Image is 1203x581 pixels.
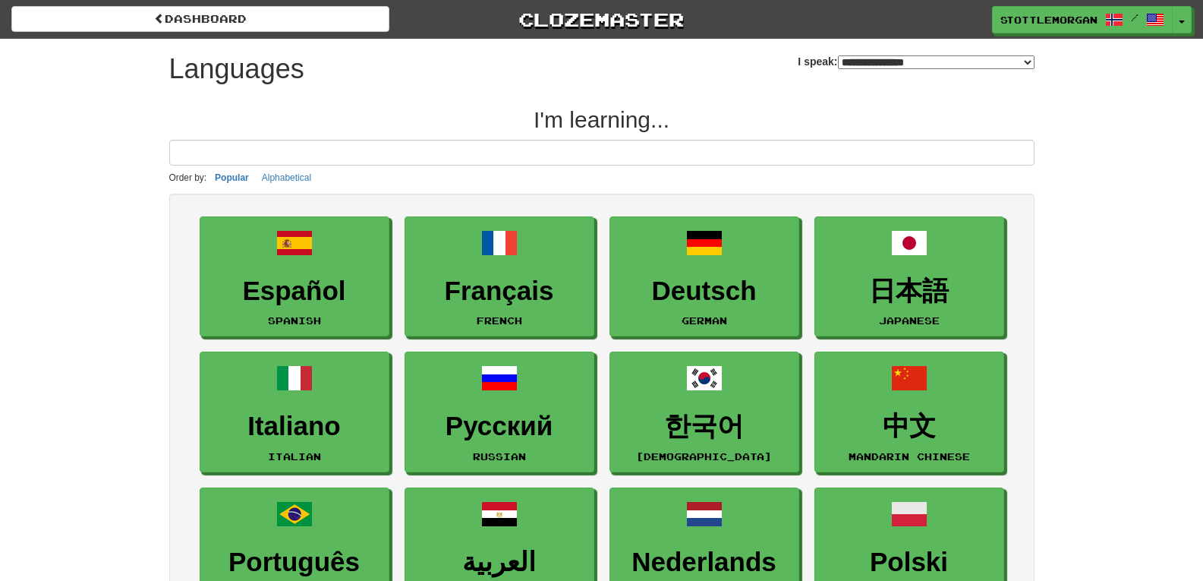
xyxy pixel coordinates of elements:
a: Clozemaster [412,6,790,33]
small: Mandarin Chinese [849,451,970,462]
h2: I'm learning... [169,107,1035,132]
button: Alphabetical [257,169,316,186]
button: Popular [210,169,254,186]
select: I speak: [838,55,1035,69]
small: Spanish [268,315,321,326]
h1: Languages [169,54,304,84]
small: Order by: [169,172,207,183]
h3: 日本語 [823,276,996,306]
small: Japanese [879,315,940,326]
small: German [682,315,727,326]
a: DeutschGerman [609,216,799,337]
h3: 한국어 [618,412,791,441]
h3: Français [413,276,586,306]
a: РусскийRussian [405,352,594,472]
h3: Nederlands [618,548,791,577]
h3: 中文 [823,412,996,441]
a: ItalianoItalian [200,352,389,472]
a: stottlemorgan / [992,6,1173,33]
a: FrançaisFrench [405,216,594,337]
a: 中文Mandarin Chinese [814,352,1004,472]
h3: Русский [413,412,586,441]
small: French [477,315,522,326]
h3: Deutsch [618,276,791,306]
span: stottlemorgan [1000,13,1098,27]
a: dashboard [11,6,389,32]
a: EspañolSpanish [200,216,389,337]
h3: Polski [823,548,996,577]
h3: Español [208,276,381,306]
h3: العربية [413,548,586,577]
h3: Italiano [208,412,381,441]
a: 한국어[DEMOGRAPHIC_DATA] [609,352,799,472]
h3: Português [208,548,381,577]
a: 日本語Japanese [814,216,1004,337]
small: Russian [473,451,526,462]
span: / [1131,12,1138,23]
label: I speak: [798,54,1034,69]
small: Italian [268,451,321,462]
small: [DEMOGRAPHIC_DATA] [636,451,772,462]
